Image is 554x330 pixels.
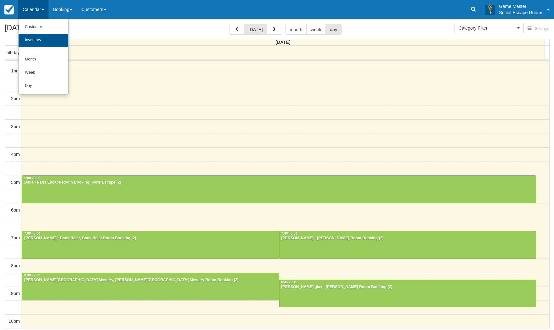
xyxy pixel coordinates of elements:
a: Day [19,79,68,93]
a: Month [19,53,68,66]
div: [PERSON_NAME] - [PERSON_NAME] Room Booking (2) [281,236,534,241]
span: 9pm [11,291,20,296]
span: 3pm [11,124,20,129]
span: 8:30 - 9:30 [24,274,40,277]
span: Category Filter [459,25,516,31]
div: Bella - Paris Escape Room Booking, Paris Escape (2) [24,180,534,185]
span: 5:00 - 6:00 [24,176,40,180]
button: day [325,24,342,35]
h2: [DATE] [5,24,84,36]
a: Inventory [19,34,68,47]
button: month [285,24,307,35]
button: Settings [524,24,552,33]
img: A3 [485,4,495,14]
a: 8:45 - 9:45[PERSON_NAME] glav - [PERSON_NAME] Room Booking (2) [279,280,536,307]
span: [DATE] [275,40,291,45]
span: 10pm [8,319,20,324]
span: 8pm [11,263,20,268]
span: all-day [7,50,20,55]
span: 4pm [11,152,20,157]
a: 7:00 - 8:00[PERSON_NAME] - Bank Heist, Bank Heist Room Booking (2) [22,231,279,259]
p: Game Master [499,3,543,9]
button: Category Filter [455,23,524,33]
a: Week [19,66,68,79]
button: [DATE] [244,24,267,35]
span: 8:45 - 9:45 [281,281,297,284]
button: week [306,24,326,35]
span: 7:00 - 8:00 [24,232,40,235]
span: 7pm [11,235,20,240]
span: Settings [535,26,549,31]
div: [PERSON_NAME] - Bank Heist, Bank Heist Room Booking (2) [24,236,277,241]
span: 5pm [11,180,20,185]
img: checkfront-main-nav-mini-logo.png [4,5,14,14]
span: 1pm [11,68,20,73]
span: 7:00 - 8:00 [281,232,297,235]
a: 7:00 - 8:00[PERSON_NAME] - [PERSON_NAME] Room Booking (2) [279,231,536,259]
a: Customer [19,20,68,34]
span: 2pm [11,96,20,101]
a: 8:30 - 9:30[PERSON_NAME][GEOGRAPHIC_DATA] Mystery, [PERSON_NAME][GEOGRAPHIC_DATA] Mystery Room Bo... [22,273,279,300]
div: [PERSON_NAME] glav - [PERSON_NAME] Room Booking (2) [281,285,534,290]
div: [PERSON_NAME][GEOGRAPHIC_DATA] Mystery, [PERSON_NAME][GEOGRAPHIC_DATA] Mystery Room Booking (2) [24,278,277,283]
ul: Calendar [18,19,69,94]
a: 5:00 - 6:00Bella - Paris Escape Room Booking, Paris Escape (2) [22,175,536,203]
span: 6pm [11,208,20,213]
p: Social Escape Rooms [499,9,543,16]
